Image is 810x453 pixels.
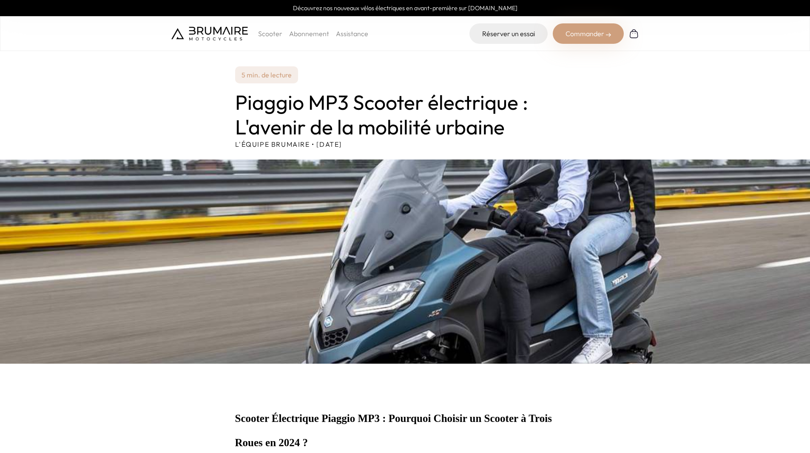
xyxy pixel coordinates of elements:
[629,28,639,39] img: Panier
[553,23,624,44] div: Commander
[469,23,548,44] a: Réserver un essai
[289,29,329,38] a: Abonnement
[171,27,248,40] img: Brumaire Motocycles
[235,66,298,83] p: 5 min. de lecture
[235,139,575,149] p: L'équipe Brumaire • [DATE]
[235,90,575,139] h1: Piaggio MP3 Scooter électrique : L'avenir de la mobilité urbaine
[258,28,282,39] p: Scooter
[336,29,368,38] a: Assistance
[606,32,611,37] img: right-arrow-2.png
[235,413,552,448] strong: Scooter Électrique Piaggio MP3 : Pourquoi Choisir un Scooter à Trois Roues en 2024 ?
